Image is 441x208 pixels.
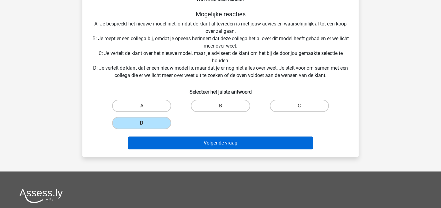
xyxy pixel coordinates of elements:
label: D [112,117,171,129]
label: A [112,100,171,112]
h5: Mogelijke reacties [92,10,349,18]
label: C [270,100,329,112]
label: B [191,100,250,112]
h6: Selecteer het juiste antwoord [92,84,349,95]
img: Assessly logo [19,189,63,203]
button: Volgende vraag [128,137,313,149]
